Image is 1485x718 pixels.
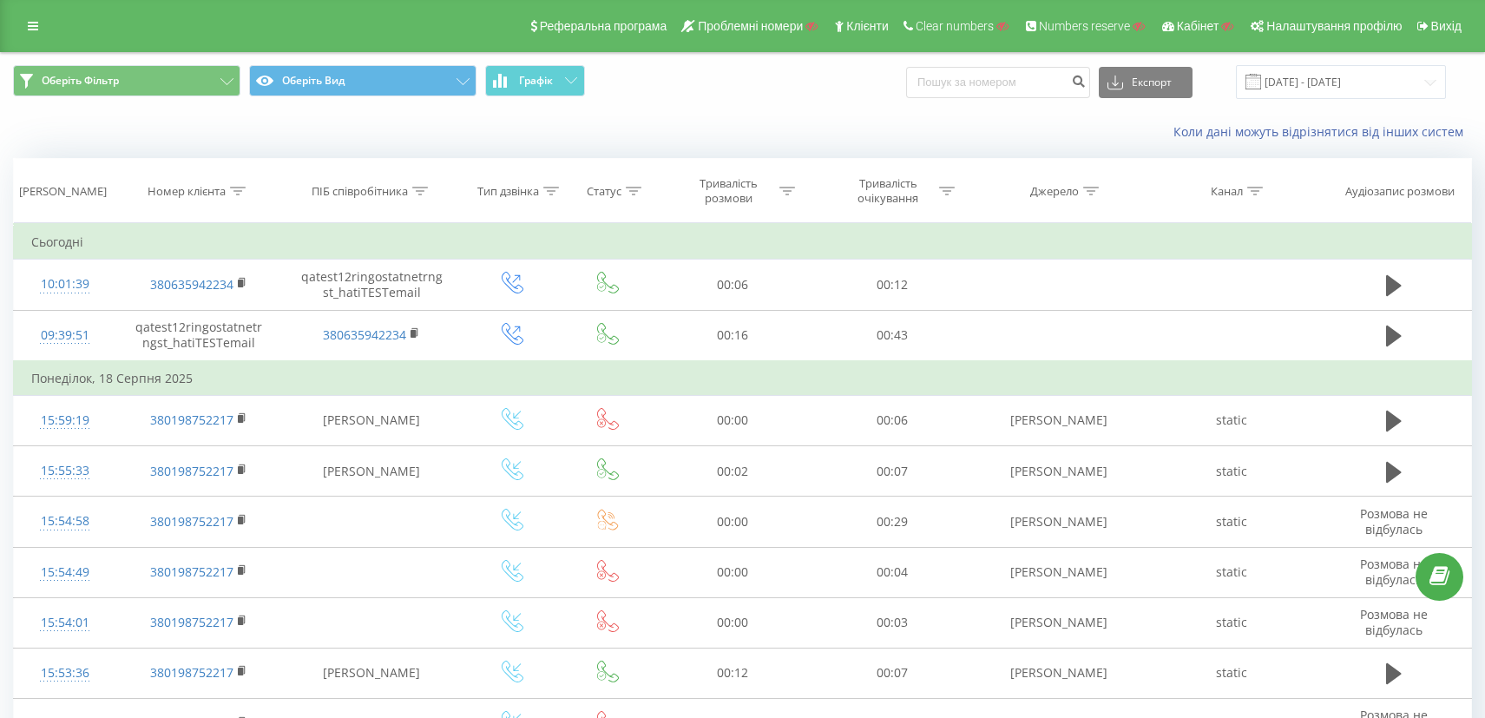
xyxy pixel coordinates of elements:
td: 00:06 [812,395,972,445]
a: 380198752217 [150,664,233,681]
div: 15:55:33 [31,454,98,488]
div: Статус [587,184,621,199]
a: 380198752217 [150,614,233,630]
td: 00:12 [653,648,812,698]
td: 00:07 [812,446,972,497]
td: Сьогодні [14,225,1472,260]
div: 15:59:19 [31,404,98,438]
div: 15:53:36 [31,656,98,690]
div: 09:39:51 [31,319,98,352]
td: 00:00 [653,547,812,597]
span: Кабінет [1177,19,1219,33]
div: Тип дзвінка [477,184,539,199]
td: 00:03 [812,597,972,648]
span: Графік [519,75,553,87]
span: Розмова не відбулась [1360,505,1428,537]
div: 15:54:49 [31,556,98,590]
span: Вихід [1431,19,1462,33]
td: 00:00 [653,497,812,547]
td: [PERSON_NAME] [972,648,1145,698]
td: 00:02 [653,446,812,497]
div: 15:54:01 [31,606,98,640]
td: 00:16 [653,310,812,361]
td: [PERSON_NAME] [972,547,1145,597]
button: Графік [485,65,585,96]
a: 380198752217 [150,412,233,428]
td: 00:06 [653,260,812,310]
a: Коли дані можуть відрізнятися вiд інших систем [1173,123,1472,140]
div: Тривалість розмови [682,176,775,206]
a: 380635942234 [150,276,233,293]
td: 00:07 [812,648,972,698]
div: Номер клієнта [148,184,226,199]
span: Numbers reserve [1039,19,1130,33]
button: Оберіть Фільтр [13,65,240,96]
span: Клієнти [846,19,889,33]
a: 380198752217 [150,463,233,479]
input: Пошук за номером [906,67,1090,98]
td: 00:04 [812,547,972,597]
td: [PERSON_NAME] [972,497,1145,547]
div: Джерело [1030,184,1079,199]
span: Розмова не відбулась [1360,556,1428,588]
a: 380635942234 [323,326,406,343]
td: static [1145,597,1317,648]
td: qatest12ringostatnetrngst_hatiTESTemail [282,260,461,310]
td: static [1145,446,1317,497]
div: Канал [1211,184,1243,199]
td: static [1145,648,1317,698]
span: Налаштування профілю [1266,19,1402,33]
div: Тривалість очікування [842,176,935,206]
div: [PERSON_NAME] [19,184,107,199]
td: 00:00 [653,597,812,648]
div: 15:54:58 [31,504,98,538]
a: 380198752217 [150,563,233,580]
span: Clear numbers [916,19,994,33]
td: [PERSON_NAME] [282,446,461,497]
button: Експорт [1099,67,1193,98]
td: 00:00 [653,395,812,445]
span: Проблемні номери [698,19,803,33]
td: [PERSON_NAME] [972,446,1145,497]
a: 380198752217 [150,513,233,530]
div: ПІБ співробітника [312,184,408,199]
div: Аудіозапис розмови [1345,184,1455,199]
td: 00:29 [812,497,972,547]
td: qatest12ringostatnetrngst_hatiTESTemail [115,310,282,361]
button: Оберіть Вид [249,65,476,96]
td: [PERSON_NAME] [972,395,1145,445]
td: [PERSON_NAME] [282,648,461,698]
div: 10:01:39 [31,267,98,301]
td: static [1145,395,1317,445]
span: Оберіть Фільтр [42,74,119,88]
td: 00:12 [812,260,972,310]
span: Розмова не відбулась [1360,606,1428,638]
span: Реферальна програма [540,19,667,33]
td: [PERSON_NAME] [282,395,461,445]
td: [PERSON_NAME] [972,597,1145,648]
td: static [1145,547,1317,597]
td: 00:43 [812,310,972,361]
td: static [1145,497,1317,547]
td: Понеділок, 18 Серпня 2025 [14,361,1472,396]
